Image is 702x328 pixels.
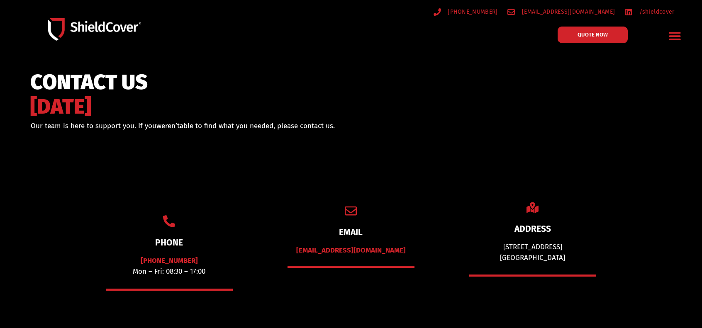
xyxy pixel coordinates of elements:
[665,26,685,46] div: Menu Toggle
[48,18,141,41] img: Shield-Cover-Underwriting-Australia-logo-full
[434,7,498,17] a: [PHONE_NUMBER]
[106,255,233,277] p: Mon – Fri: 08:30 – 17:00
[558,27,628,43] a: QUOTE NOW
[469,242,597,263] div: [STREET_ADDRESS] [GEOGRAPHIC_DATA]
[31,121,156,130] span: Our team is here to support you. If you
[296,246,406,255] a: [EMAIL_ADDRESS][DOMAIN_NAME]
[30,74,148,91] span: CONTACT US
[141,256,198,265] a: [PHONE_NUMBER]
[507,7,615,17] a: [EMAIL_ADDRESS][DOMAIN_NAME]
[625,7,674,17] a: /shieldcover
[155,237,183,248] a: PHONE
[339,227,363,238] a: EMAIL
[180,121,335,130] span: able to find what you needed, please contact us.
[520,7,615,17] span: [EMAIL_ADDRESS][DOMAIN_NAME]
[156,121,180,130] span: weren’t
[637,7,675,17] span: /shieldcover
[446,7,497,17] span: [PHONE_NUMBER]
[514,224,551,234] a: ADDRESS
[578,32,608,37] span: QUOTE NOW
